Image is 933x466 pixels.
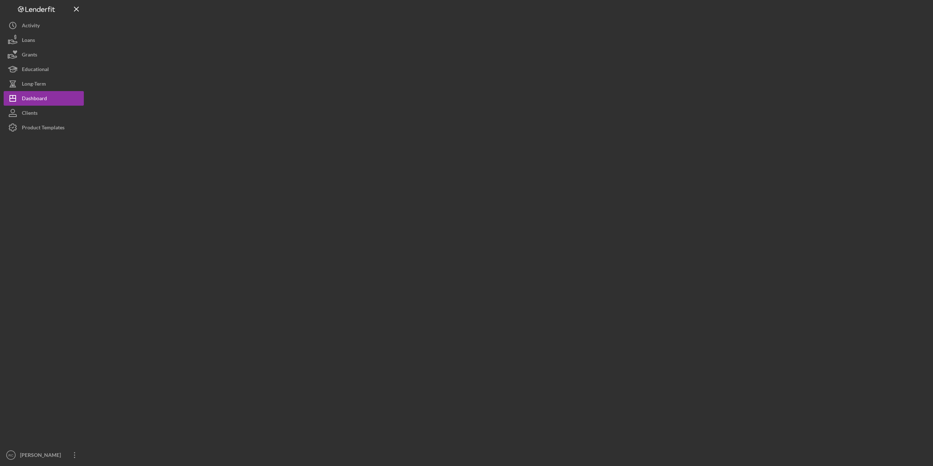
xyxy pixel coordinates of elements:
div: Activity [22,18,40,35]
div: Clients [22,106,38,122]
div: [PERSON_NAME] [18,448,66,464]
button: Grants [4,47,84,62]
div: Grants [22,47,37,64]
button: Clients [4,106,84,120]
text: RC [8,453,13,457]
button: Educational [4,62,84,77]
div: Long-Term [22,77,46,93]
div: Dashboard [22,91,47,107]
button: Activity [4,18,84,33]
button: Long-Term [4,77,84,91]
button: RC[PERSON_NAME] [4,448,84,462]
div: Product Templates [22,120,65,137]
div: Educational [22,62,49,78]
button: Dashboard [4,91,84,106]
div: Loans [22,33,35,49]
button: Product Templates [4,120,84,135]
button: Loans [4,33,84,47]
